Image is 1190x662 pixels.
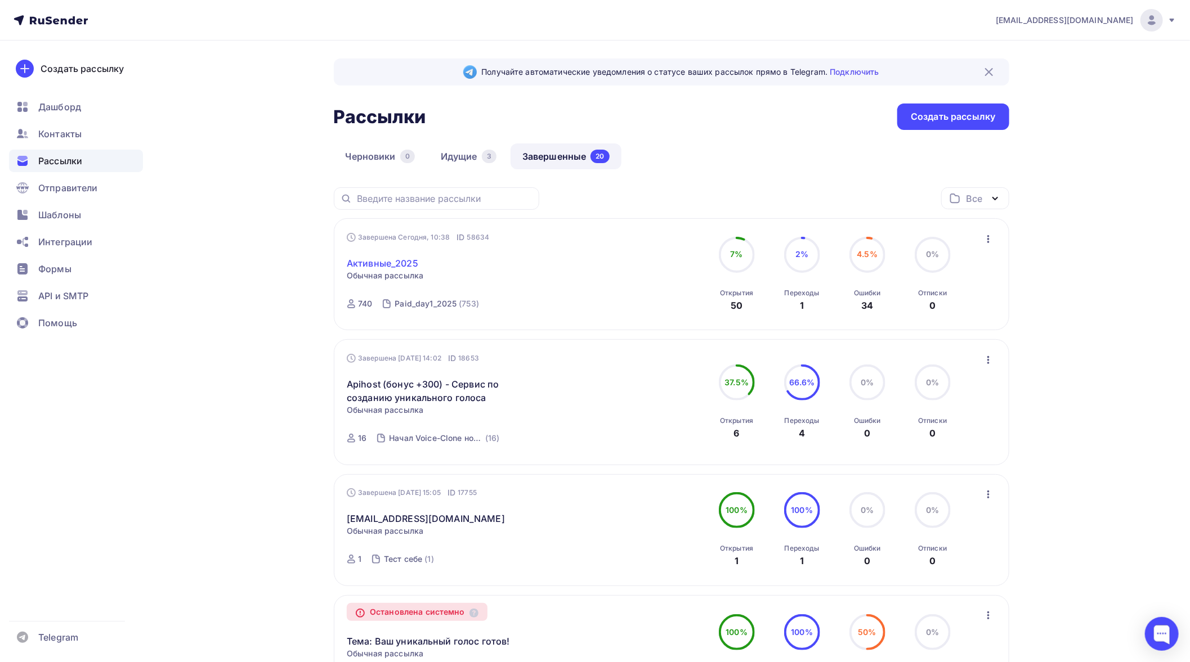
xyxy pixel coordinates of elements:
span: API и SMTP [38,289,88,303]
div: Открытия [720,416,753,425]
div: Завершена Сегодня, 10:38 [347,232,489,243]
span: Формы [38,262,71,276]
div: Paid_day1_2025 [395,298,457,309]
span: 0% [926,627,939,637]
input: Введите название рассылки [357,192,533,205]
span: 37.5% [724,377,749,387]
div: Создать рассылку [911,110,995,123]
a: Apihost (бонус +300) - Cервис по созданию уникального голоса [347,377,540,404]
span: ID [457,232,464,243]
span: Обычная рассылка [347,525,423,537]
div: 16 [358,433,366,444]
span: 18653 [458,353,479,364]
span: 2% [795,249,808,259]
div: 0 [864,426,870,440]
div: (1) [424,553,433,565]
a: Подключить [830,67,879,76]
span: [EMAIL_ADDRESS][DOMAIN_NAME] [996,15,1134,26]
div: Отписки [918,544,947,553]
span: 100% [791,627,813,637]
span: 100% [791,505,813,515]
div: Переходы [785,289,820,298]
a: Начал Voice-Clone но бросил (16) [388,429,500,447]
div: Начал Voice-Clone но бросил [389,433,482,444]
a: Контакты [9,123,143,145]
span: Отправители [38,181,98,195]
a: Тест себе (1) [383,550,435,568]
span: Обычная рассылка [347,270,423,281]
button: Все [941,187,1009,209]
div: 34 [861,299,873,312]
div: Ошибки [854,544,881,553]
a: Активные_2025 [347,256,418,270]
a: Черновики0 [334,143,427,169]
div: 0 [929,426,936,440]
div: Отписки [918,289,947,298]
div: 1 [735,554,739,568]
div: Открытия [720,544,753,553]
div: 4 [799,426,805,440]
div: Все [966,192,982,205]
a: Рассылки [9,150,143,172]
span: Дашборд [38,100,81,114]
div: Тест себе [384,553,422,565]
div: Завершена [DATE] 14:02 [347,353,479,364]
span: 7% [731,249,743,259]
span: ID [448,353,456,364]
span: Обычная рассылка [347,648,423,659]
div: (16) [485,433,500,444]
span: Получайте автоматические уведомления о статусе ваших рассылок прямо в Telegram. [481,66,879,78]
span: Помощь [38,316,77,330]
div: 0 [929,554,936,568]
div: 1 [800,554,804,568]
img: Telegram [463,65,477,79]
span: 58634 [467,232,490,243]
a: Тема: Ваш уникальный голос готов! [347,634,510,648]
div: (753) [459,298,479,309]
div: 1 [800,299,804,312]
div: 0 [400,150,415,163]
div: 3 [482,150,496,163]
a: Завершенные20 [511,143,621,169]
span: ID [448,487,455,498]
span: 100% [726,627,748,637]
span: Интеграции [38,235,92,249]
div: 50 [731,299,742,312]
a: Шаблоны [9,204,143,226]
span: 0% [926,505,939,515]
a: Отправители [9,177,143,199]
div: Переходы [785,544,820,553]
span: Обычная рассылка [347,404,423,416]
span: Контакты [38,127,82,141]
div: Создать рассылку [41,62,124,75]
span: 17755 [458,487,477,498]
div: 740 [358,298,372,309]
div: Ошибки [854,289,881,298]
a: Paid_day1_2025 (753) [393,295,480,313]
span: Telegram [38,631,78,644]
span: Шаблоны [38,208,81,222]
a: Формы [9,258,143,280]
span: 0% [926,249,939,259]
a: Дашборд [9,96,143,118]
span: 50% [858,627,876,637]
div: Завершена [DATE] 15:05 [347,487,477,498]
div: Отписки [918,416,947,425]
span: 100% [726,505,748,515]
a: [EMAIL_ADDRESS][DOMAIN_NAME] [996,9,1176,31]
a: [EMAIL_ADDRESS][DOMAIN_NAME] [347,512,505,525]
span: 0% [861,377,874,387]
span: 0% [926,377,939,387]
div: 0 [864,554,870,568]
div: Остановлена системно [347,603,487,621]
div: Ошибки [854,416,881,425]
h2: Рассылки [334,106,426,128]
span: 4.5% [857,249,878,259]
span: Рассылки [38,154,82,168]
div: 6 [734,426,740,440]
div: 20 [590,150,609,163]
div: Переходы [785,416,820,425]
span: 66.6% [789,377,815,387]
div: 0 [929,299,936,312]
div: Открытия [720,289,753,298]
